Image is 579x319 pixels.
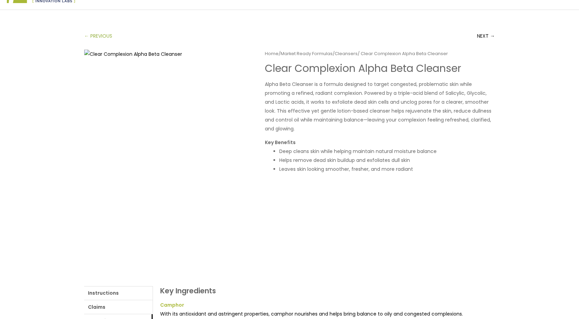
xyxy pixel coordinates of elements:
strong: Camphor [160,302,184,308]
strong: Key Ingredients [160,286,216,296]
li: Deep cleans skin while helping maintain natural moisture balance [279,147,495,156]
h1: Clear Complexion Alpha Beta ​Cleanser [265,62,495,75]
a: ← PREVIOUS [84,29,112,43]
li: Helps remove dead skin buildup and exfoliates dull skin [279,156,495,165]
strong: Key Benefits [265,139,296,146]
p: Alpha Beta Cleanser is a formula designed to target congested, problematic skin while promoting a... [265,80,495,133]
img: Clear Complexion Alpha Beta ​Cleanser [84,50,248,262]
a: Home [265,50,279,57]
li: Leaves skin looking smoother, fresher, and more radiant [279,165,495,174]
a: Claims [84,300,153,314]
a: Instructions [84,286,153,300]
a: CamphorWith its antioxidant and astringent properties, camphor nourishes and helps bring balance ... [160,301,488,318]
nav: Breadcrumb [265,50,495,58]
a: Cleansers [335,50,358,57]
a: Market Ready Formulas [281,50,333,57]
li: With its antioxidant and astringent properties, camphor nourishes and helps bring balance to oily... [160,301,488,318]
a: NEXT → [477,29,495,43]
